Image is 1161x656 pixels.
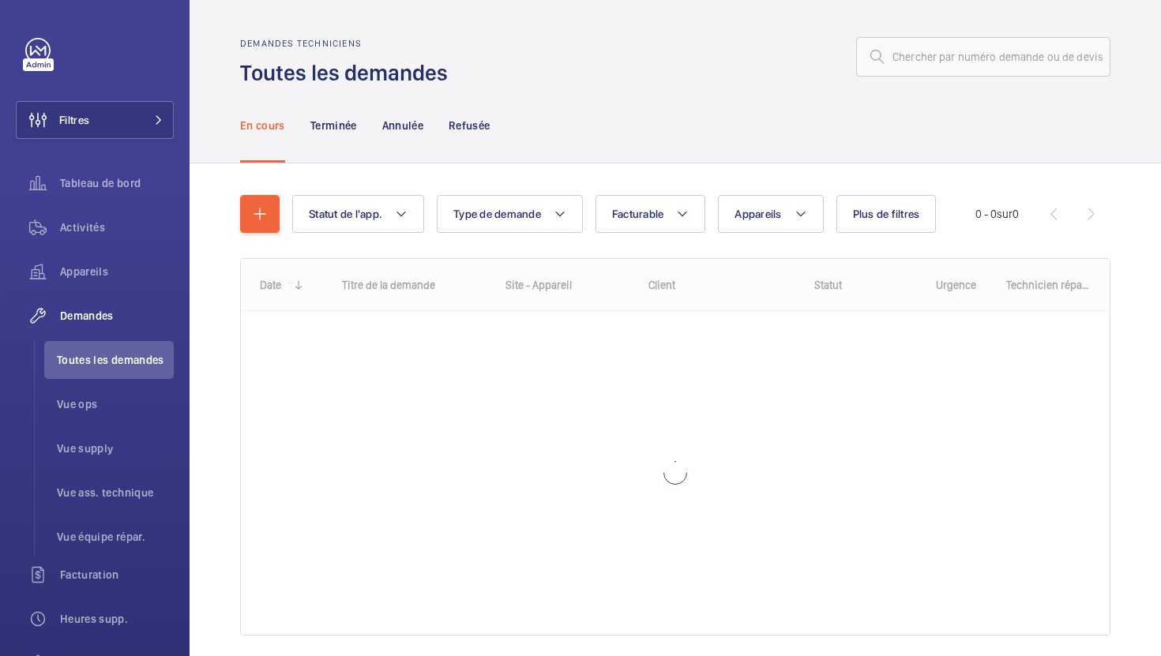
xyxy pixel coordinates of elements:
span: Appareils [60,264,174,279]
span: Facturable [612,208,664,220]
button: Type de demande [437,195,583,233]
span: Facturation [60,567,174,583]
span: Vue équipe répar. [57,529,174,545]
span: Type de demande [453,208,541,220]
span: Demandes [60,308,174,324]
span: Plus de filtres [853,208,920,220]
button: Appareils [718,195,823,233]
span: Filtres [59,112,89,128]
span: sur [997,208,1013,220]
h2: Demandes techniciens [240,38,457,49]
span: Activités [60,219,174,235]
span: Vue ops [57,396,174,412]
span: Heures supp. [60,611,174,627]
p: Annulée [382,118,423,133]
span: Vue supply [57,440,174,456]
button: Filtres [16,101,174,139]
p: Refusée [449,118,490,133]
p: En cours [240,118,285,133]
span: Toutes les demandes [57,352,174,368]
h1: Toutes les demandes [240,58,457,88]
span: Appareils [735,208,781,220]
span: Vue ass. technique [57,485,174,500]
button: Plus de filtres [836,195,937,233]
p: Terminée [310,118,357,133]
span: 0 - 0 0 [975,208,1019,219]
span: Tableau de bord [60,175,174,191]
input: Chercher par numéro demande ou de devis [856,37,1110,77]
button: Statut de l'app. [292,195,424,233]
span: Statut de l'app. [309,208,382,220]
button: Facturable [596,195,706,233]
